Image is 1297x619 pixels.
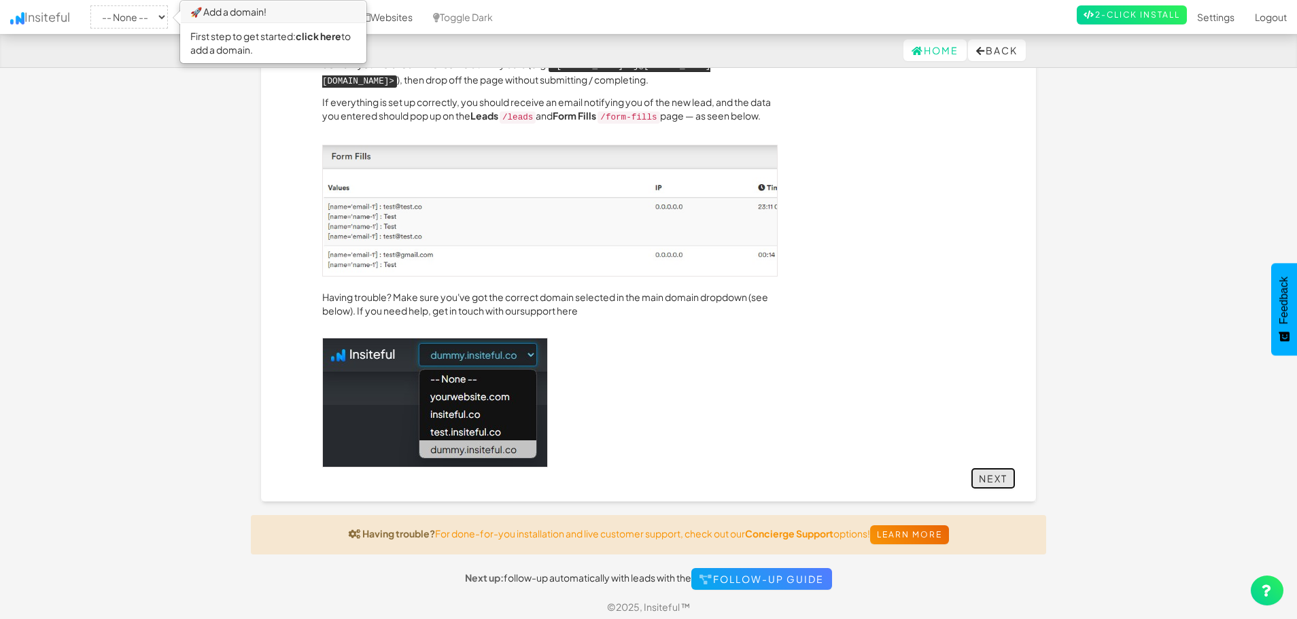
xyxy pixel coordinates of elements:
[10,12,24,24] img: icon.png
[322,95,778,124] p: If everything is set up correctly, you should receive an email notifying you of the new lead, and...
[903,39,967,61] a: Home
[968,39,1026,61] button: Back
[322,60,710,88] kbd: "[PERSON_NAME]"<j@[PERSON_NAME][DOMAIN_NAME]>
[870,525,949,544] a: Learn more
[181,1,366,23] h3: 🚀 Add a domain!
[520,304,578,317] a: support here
[745,527,833,540] a: Concierge Support
[1278,277,1290,324] span: Feedback
[691,568,832,590] a: Follow-Up Guide
[322,290,778,317] p: Having trouble? Make sure you've got the correct domain selected in the main domain dropdown (see...
[181,23,366,63] div: First step to get started: to add a domain.
[500,111,536,124] code: /leads
[1271,263,1297,355] button: Feedback - Show survey
[598,111,659,124] code: /form-fills
[296,30,341,42] a: click here
[470,109,498,122] a: Leads
[1077,5,1187,24] a: 2-Click Install
[971,467,1016,489] a: Next
[362,527,435,540] strong: Having trouble?
[465,571,504,584] strong: Next up:
[251,515,1046,554] div: For done-for-you installation and live customer support, check out our options!
[465,571,832,584] span: follow-up automatically with leads with the
[322,145,778,277] img: form-fills.jpg
[553,109,596,122] a: Form Fills
[322,338,548,467] img: domain-dropdown.jpg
